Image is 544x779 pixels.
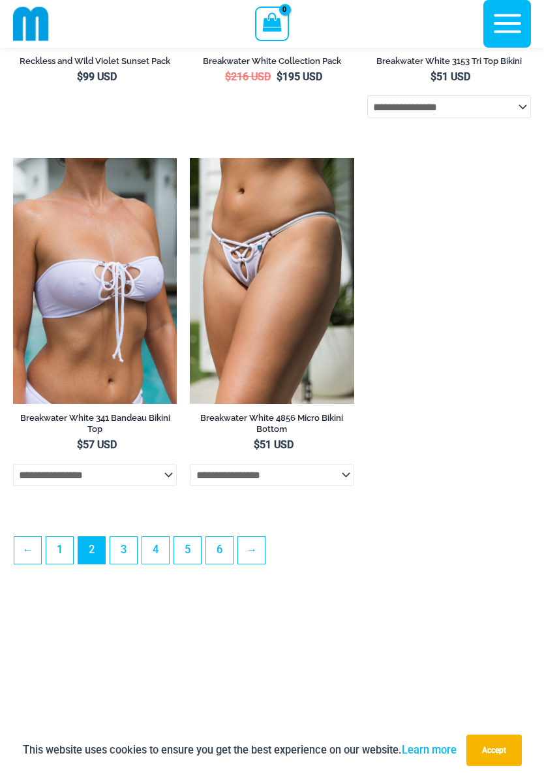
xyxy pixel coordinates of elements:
[23,741,457,759] p: This website uses cookies to ensure you get the best experience on our website.
[254,438,294,451] bdi: 51 USD
[13,6,49,42] img: cropped mm emblem
[367,55,531,71] a: Breakwater White 3153 Tri Top Bikini
[13,536,531,571] nav: Product Pagination
[190,412,354,435] h2: Breakwater White 4856 Micro Bikini Bottom
[13,412,177,439] a: Breakwater White 341 Bandeau Bikini Top
[78,537,105,564] span: Page 2
[110,537,137,564] a: Page 3
[77,438,83,451] span: $
[431,70,470,83] bdi: 51 USD
[238,537,265,564] a: →
[254,438,260,451] span: $
[431,70,436,83] span: $
[174,537,201,564] a: Page 5
[142,537,169,564] a: Page 4
[402,744,457,756] a: Learn more
[46,537,73,564] a: Page 1
[190,412,354,439] a: Breakwater White 4856 Micro Bikini Bottom
[13,158,177,404] img: Breakwater White 341 Top 01
[367,55,531,67] h2: Breakwater White 3153 Tri Top Bikini
[255,7,288,40] a: View Shopping Cart, empty
[190,158,354,404] a: Breakwater White 4856 Micro Bottom 01Breakwater White 3153 Top 4856 Micro Bottom 06Breakwater Whi...
[190,158,354,404] img: Breakwater White 4856 Micro Bottom 01
[13,412,177,435] h2: Breakwater White 341 Bandeau Bikini Top
[77,438,117,451] bdi: 57 USD
[13,158,177,404] a: Breakwater White 341 Top 01Breakwater White 341 Top 4956 Shorts 06Breakwater White 341 Top 4956 S...
[14,537,41,564] a: ←
[206,537,233,564] a: Page 6
[466,735,522,766] button: Accept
